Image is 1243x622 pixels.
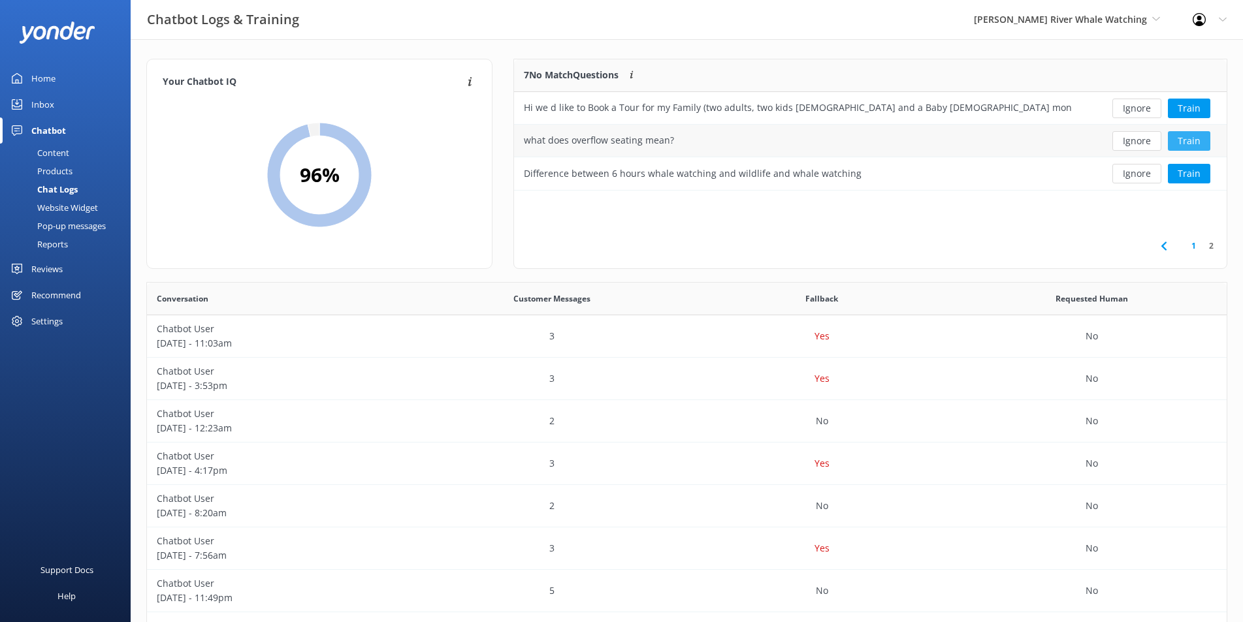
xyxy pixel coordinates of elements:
h4: Your Chatbot IQ [163,75,464,89]
p: Chatbot User [157,364,407,379]
div: row [147,443,1227,485]
div: row [514,92,1227,125]
p: Yes [815,541,830,555]
p: [DATE] - 12:23am [157,421,407,435]
p: [DATE] - 8:20am [157,506,407,520]
div: what does overflow seating mean? [524,133,674,148]
div: row [147,485,1227,527]
p: 2 [549,499,555,513]
p: No [1086,583,1098,598]
p: No [816,499,828,513]
a: 2 [1203,240,1220,252]
div: Reports [8,235,68,253]
p: Chatbot User [157,491,407,506]
div: Support Docs [40,557,93,583]
span: Fallback [805,292,838,305]
div: row [147,358,1227,400]
img: yonder-white-logo.png [20,22,95,43]
p: Chatbot User [157,322,407,336]
p: 2 [549,414,555,428]
p: No [1086,371,1098,386]
div: row [147,400,1227,443]
p: Chatbot User [157,407,407,421]
div: Content [8,144,69,162]
p: 7 No Match Questions [524,68,619,82]
p: Yes [815,456,830,471]
button: Ignore [1112,131,1161,151]
a: Chat Logs [8,180,131,198]
button: Train [1168,99,1210,118]
p: Chatbot User [157,576,407,591]
p: Yes [815,371,830,386]
button: Train [1168,164,1210,183]
p: [DATE] - 3:53pm [157,379,407,393]
a: Pop-up messages [8,217,131,235]
p: No [1086,541,1098,555]
a: 1 [1185,240,1203,252]
div: row [147,315,1227,358]
p: 3 [549,371,555,386]
p: No [1086,414,1098,428]
button: Ignore [1112,164,1161,183]
p: Yes [815,329,830,343]
div: Chat Logs [8,180,78,198]
div: row [514,125,1227,157]
p: No [1086,329,1098,343]
div: Reviews [31,256,63,282]
div: Chatbot [31,117,66,144]
p: 3 [549,541,555,555]
p: No [816,583,828,598]
span: [PERSON_NAME] River Whale Watching [974,13,1147,25]
p: Chatbot User [157,534,407,548]
div: row [147,527,1227,570]
p: [DATE] - 4:17pm [157,463,407,478]
div: row [147,570,1227,612]
div: grid [514,92,1227,190]
a: Content [8,144,131,162]
div: Website Widget [8,198,98,217]
div: Hi we d like to Book a Tour for my Family (two adults, two kids [DEMOGRAPHIC_DATA] and a Baby [DE... [524,101,1072,115]
div: Pop-up messages [8,217,106,235]
h2: 96 % [300,159,340,191]
p: [DATE] - 11:03am [157,336,407,350]
button: Train [1168,131,1210,151]
div: row [514,157,1227,190]
a: Reports [8,235,131,253]
p: No [1086,456,1098,471]
p: [DATE] - 7:56am [157,548,407,563]
a: Products [8,162,131,180]
span: Customer Messages [513,292,590,305]
div: Settings [31,308,63,334]
p: No [1086,499,1098,513]
p: 3 [549,456,555,471]
div: Products [8,162,73,180]
a: Website Widget [8,198,131,217]
p: Chatbot User [157,449,407,463]
div: Inbox [31,91,54,117]
p: No [816,414,828,428]
span: Conversation [157,292,208,305]
span: Requested Human [1056,292,1128,305]
p: [DATE] - 11:49pm [157,591,407,605]
div: Recommend [31,282,81,308]
div: Help [57,583,76,609]
p: 5 [549,583,555,598]
button: Ignore [1112,99,1161,118]
div: Difference between 6 hours whale watching and wildlife and whale watching [524,166,862,181]
h3: Chatbot Logs & Training [147,9,299,30]
p: 3 [549,329,555,343]
div: Home [31,65,56,91]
